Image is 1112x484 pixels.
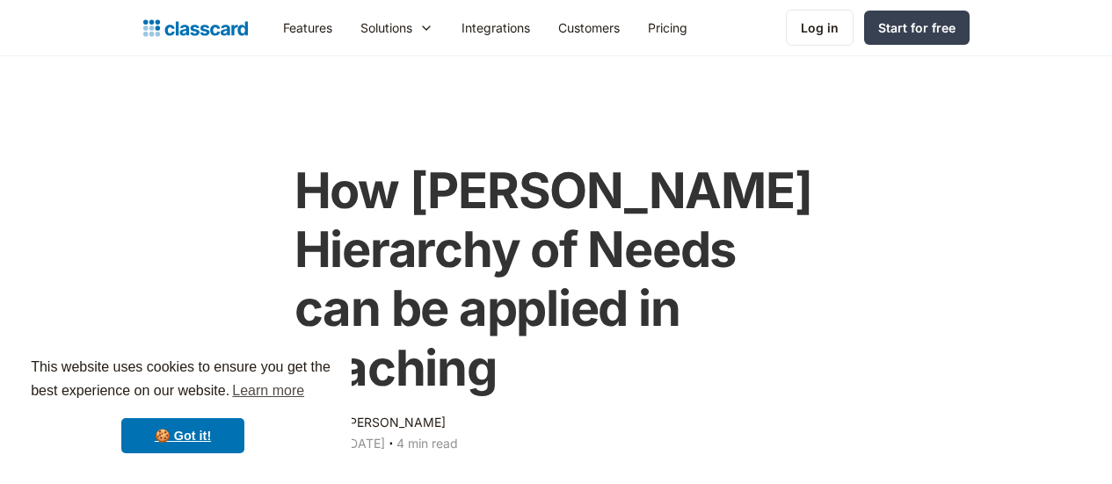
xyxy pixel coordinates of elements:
div: [DATE] [345,433,385,454]
a: Features [269,8,346,47]
span: This website uses cookies to ensure you get the best experience on our website. [31,357,335,404]
div: ‧ [385,433,396,458]
div: Solutions [360,18,412,37]
a: Integrations [447,8,544,47]
a: Start for free [864,11,970,45]
div: Solutions [346,8,447,47]
a: dismiss cookie message [121,418,244,453]
h1: How [PERSON_NAME] Hierarchy of Needs can be applied in teaching [294,162,818,398]
a: home [143,16,248,40]
div: [PERSON_NAME] [345,412,446,433]
a: learn more about cookies [229,378,307,404]
div: 4 min read [396,433,458,454]
div: cookieconsent [14,340,352,470]
div: Log in [801,18,839,37]
div: Start for free [878,18,956,37]
a: Customers [544,8,634,47]
a: Log in [786,10,854,46]
a: Pricing [634,8,701,47]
